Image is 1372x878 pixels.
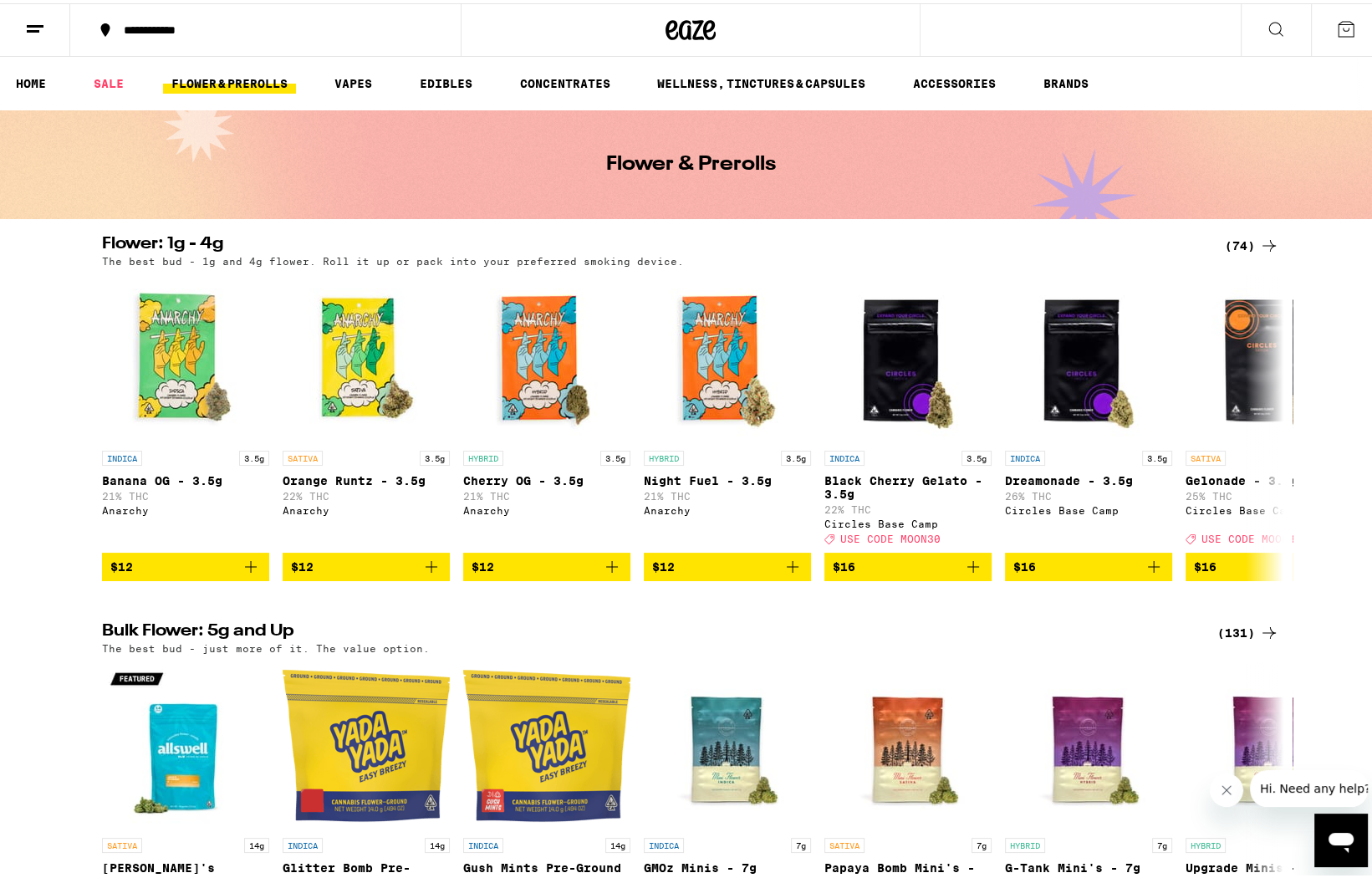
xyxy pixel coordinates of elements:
span: $12 [110,557,133,570]
button: Add to bag [463,549,630,578]
p: 7g [791,835,811,850]
p: 21% THC [644,487,811,498]
span: $16 [1013,557,1036,570]
div: Circles Base Camp [1186,502,1353,513]
p: Dreamonade - 3.5g [1005,471,1172,484]
img: Circles Base Camp - Dreamonade - 3.5g [1005,272,1172,439]
p: Upgrade Minis - 7g [1186,858,1353,871]
img: Yada Yada - Glitter Bomb Pre-Ground - 14g [283,659,450,826]
iframe: Message from company [1250,767,1368,804]
p: Night Fuel - 3.5g [644,471,811,484]
p: INDICA [824,447,865,462]
p: INDICA [644,835,684,850]
p: 14g [425,835,450,850]
div: Anarchy [102,502,269,513]
a: BRANDS [1035,70,1097,90]
div: Circles Base Camp [824,515,992,526]
a: Open page for Night Fuel - 3.5g from Anarchy [644,272,811,549]
span: $12 [472,557,494,570]
p: 22% THC [283,487,450,498]
p: 3.5g [781,447,811,462]
a: Open page for Gelonade - 3.5g from Circles Base Camp [1186,272,1353,549]
a: WELLNESS, TINCTURES & CAPSULES [649,70,874,90]
p: HYBRID [644,447,684,462]
button: Add to bag [102,549,269,578]
div: Anarchy [283,502,450,513]
p: 7g [1152,835,1172,850]
img: Anarchy - Orange Runtz - 3.5g [283,272,450,439]
div: Circles Base Camp [1005,502,1172,513]
img: Humboldt Farms - GMOz Minis - 7g [644,659,811,826]
img: Humboldt Farms - Upgrade Minis - 7g [1186,659,1353,826]
p: HYBRID [1005,835,1045,850]
p: 14g [605,835,630,850]
p: The best bud - 1g and 4g flower. Roll it up or pack into your preferred smoking device. [102,253,684,263]
img: Anarchy - Banana OG - 3.5g [102,272,269,439]
img: Anarchy - Night Fuel - 3.5g [644,272,811,439]
p: The best bud - just more of it. The value option. [102,640,430,651]
span: $12 [652,557,675,570]
a: FLOWER & PREROLLS [163,70,296,90]
p: HYBRID [463,447,503,462]
p: G-Tank Mini's - 7g [1005,858,1172,871]
a: Open page for Orange Runtz - 3.5g from Anarchy [283,272,450,549]
h2: Bulk Flower: 5g and Up [102,620,1197,640]
p: 21% THC [463,487,630,498]
p: 21% THC [102,487,269,498]
span: USE CODE MOON30 [1201,530,1302,541]
img: Circles Base Camp - Gelonade - 3.5g [1186,272,1353,439]
img: Anarchy - Cherry OG - 3.5g [463,272,630,439]
a: Open page for Black Cherry Gelato - 3.5g from Circles Base Camp [824,272,992,549]
p: 3.5g [239,447,269,462]
p: Orange Runtz - 3.5g [283,471,450,484]
img: Circles Base Camp - Black Cherry Gelato - 3.5g [824,272,992,439]
p: Banana OG - 3.5g [102,471,269,484]
p: 3.5g [961,447,992,462]
p: 3.5g [600,447,630,462]
a: (74) [1225,232,1279,253]
p: INDICA [102,447,142,462]
img: Yada Yada - Gush Mints Pre-Ground - 14g [463,659,630,826]
img: Humboldt Farms - Papaya Bomb Mini's - 7g [824,659,992,826]
span: $12 [291,557,314,570]
a: (131) [1217,620,1279,640]
p: 22% THC [824,501,992,512]
button: Add to bag [283,549,450,578]
p: HYBRID [1186,835,1226,850]
p: GMOz Minis - 7g [644,858,811,871]
a: Open page for Banana OG - 3.5g from Anarchy [102,272,269,549]
a: CONCENTRATES [512,70,619,90]
p: SATIVA [283,447,323,462]
p: 3.5g [1142,447,1172,462]
a: ACCESSORIES [905,70,1004,90]
a: SALE [85,70,132,90]
button: Add to bag [1186,549,1353,578]
h2: Flower: 1g - 4g [102,232,1197,253]
p: Gelonade - 3.5g [1186,471,1353,484]
p: 3.5g [420,447,450,462]
p: INDICA [463,835,503,850]
iframe: Close message [1210,770,1243,804]
a: VAPES [326,70,380,90]
p: SATIVA [1186,447,1226,462]
p: 26% THC [1005,487,1172,498]
p: Black Cherry Gelato - 3.5g [824,471,992,498]
a: EDIBLES [411,70,481,90]
img: Allswell - Jack's Revenge - 14g [102,659,269,826]
div: Anarchy [463,502,630,513]
span: USE CODE MOON30 [840,530,941,541]
img: Humboldt Farms - G-Tank Mini's - 7g [1005,659,1172,826]
div: Anarchy [644,502,811,513]
p: 7g [972,835,992,850]
button: Add to bag [644,549,811,578]
iframe: Button to launch messaging window [1314,810,1368,864]
button: Add to bag [824,549,992,578]
p: Cherry OG - 3.5g [463,471,630,484]
span: $16 [1194,557,1216,570]
p: SATIVA [824,835,865,850]
a: Open page for Dreamonade - 3.5g from Circles Base Camp [1005,272,1172,549]
a: HOME [8,70,54,90]
p: INDICA [283,835,323,850]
